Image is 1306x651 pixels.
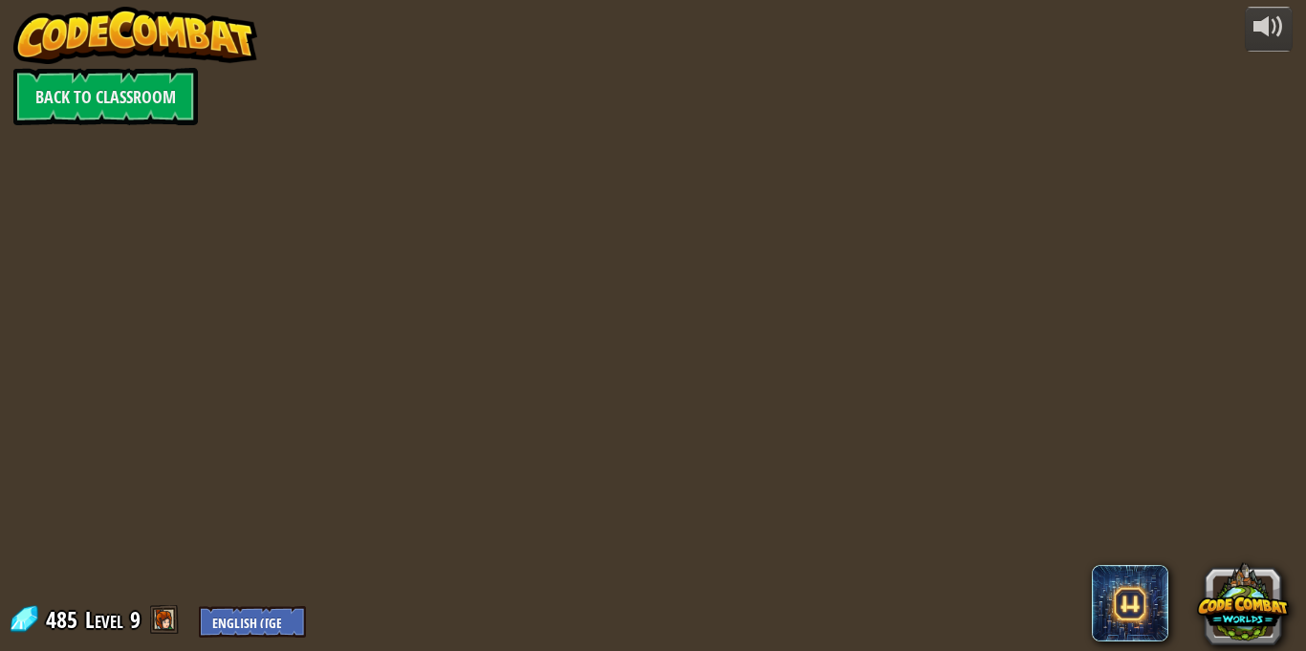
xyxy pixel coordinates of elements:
[46,604,83,635] span: 485
[13,68,198,125] a: Back to Classroom
[85,604,123,636] span: Level
[130,604,141,635] span: 9
[13,7,258,64] img: CodeCombat - Learn how to code by playing a game
[1245,7,1293,52] button: Adjust volume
